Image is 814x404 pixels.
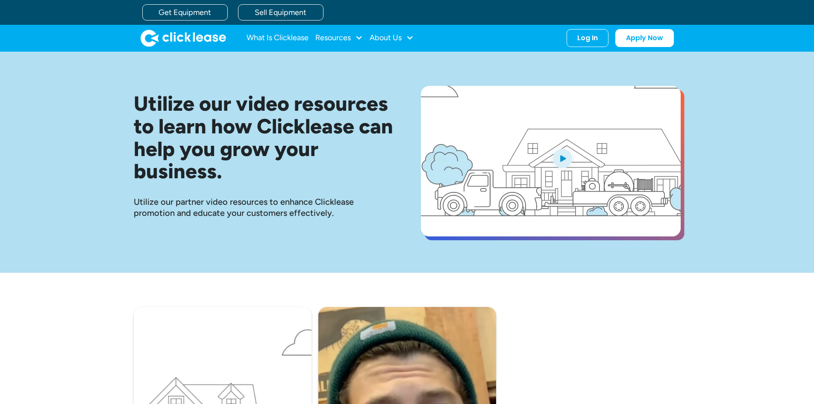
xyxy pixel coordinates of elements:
div: Utilize our partner video resources to enhance Clicklease promotion and educate your customers ef... [134,196,394,218]
a: What Is Clicklease [247,29,309,47]
a: Apply Now [615,29,674,47]
a: Get Equipment [142,4,228,21]
div: Log In [577,34,598,42]
img: Clicklease logo [141,29,226,47]
img: Blue play button logo on a light blue circular background [551,146,574,170]
a: Sell Equipment [238,4,323,21]
h1: Utilize our video resources to learn how Clicklease can help you grow your business. [134,92,394,183]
